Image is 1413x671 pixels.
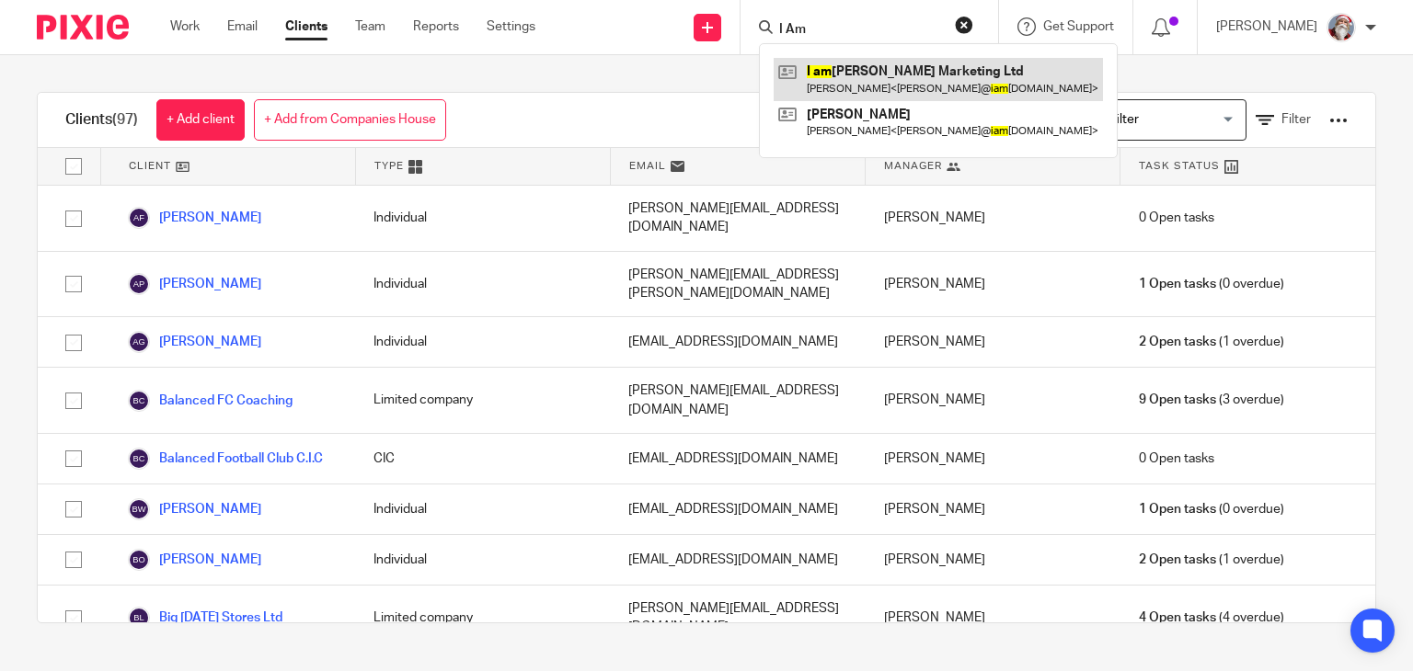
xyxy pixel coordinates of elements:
span: (1 overdue) [1139,551,1284,569]
input: Search for option [1065,104,1235,136]
img: svg%3E [128,607,150,629]
a: [PERSON_NAME] [128,498,261,520]
a: [PERSON_NAME] [128,273,261,295]
a: + Add client [156,99,245,141]
div: [PERSON_NAME][EMAIL_ADDRESS][DOMAIN_NAME] [610,186,865,251]
img: svg%3E [128,448,150,470]
img: svg%3E [128,498,150,520]
button: Clear [955,16,973,34]
div: [EMAIL_ADDRESS][DOMAIN_NAME] [610,484,865,534]
div: View: [995,93,1348,147]
div: [PERSON_NAME] [866,252,1120,317]
h1: Clients [65,110,138,130]
img: svg%3E [128,273,150,295]
span: (0 overdue) [1139,500,1284,518]
div: [PERSON_NAME][EMAIL_ADDRESS][DOMAIN_NAME] [610,368,865,433]
a: Settings [487,17,535,36]
img: svg%3E [128,390,150,412]
span: 0 Open tasks [1139,449,1214,468]
p: [PERSON_NAME] [1216,17,1317,36]
div: Limited company [355,586,610,651]
div: [PERSON_NAME] [866,586,1120,651]
div: Search for option [1063,99,1246,141]
span: (97) [112,112,138,127]
img: Karen%20Pic.png [1327,13,1356,42]
div: [PERSON_NAME] [866,434,1120,483]
span: Manager [884,158,942,174]
img: svg%3E [128,331,150,353]
div: Individual [355,535,610,585]
a: + Add from Companies House [254,99,446,141]
div: [EMAIL_ADDRESS][DOMAIN_NAME] [610,434,865,483]
span: Get Support [1043,20,1114,33]
a: Clients [285,17,327,36]
span: 9 Open tasks [1139,391,1216,409]
a: Big [DATE] Stores Ltd [128,607,282,629]
span: 2 Open tasks [1139,333,1216,351]
div: [PERSON_NAME] [866,317,1120,367]
div: Limited company [355,368,610,433]
span: Email [629,158,666,174]
span: Filter [1281,113,1311,126]
a: Balanced Football Club C.I.C [128,448,323,470]
span: 1 Open tasks [1139,500,1216,518]
a: Email [227,17,258,36]
span: 0 Open tasks [1139,209,1214,227]
span: Type [374,158,404,174]
div: [EMAIL_ADDRESS][DOMAIN_NAME] [610,535,865,585]
div: Individual [355,484,610,534]
a: Reports [413,17,459,36]
div: Individual [355,317,610,367]
div: [EMAIL_ADDRESS][DOMAIN_NAME] [610,317,865,367]
div: Individual [355,252,610,317]
span: 4 Open tasks [1139,608,1216,627]
span: (1 overdue) [1139,333,1284,351]
a: Work [170,17,200,36]
span: (0 overdue) [1139,275,1284,293]
div: [PERSON_NAME] [866,484,1120,534]
span: (4 overdue) [1139,608,1284,627]
input: Select all [56,149,91,184]
div: [PERSON_NAME][EMAIL_ADDRESS][PERSON_NAME][DOMAIN_NAME] [610,252,865,317]
a: [PERSON_NAME] [128,549,261,571]
div: Individual [355,186,610,251]
span: 2 Open tasks [1139,551,1216,569]
img: Pixie [37,15,129,40]
img: svg%3E [128,207,150,229]
div: [PERSON_NAME] [866,368,1120,433]
span: Task Status [1139,158,1220,174]
a: [PERSON_NAME] [128,331,261,353]
div: CIC [355,434,610,483]
div: [PERSON_NAME] [866,186,1120,251]
span: (3 overdue) [1139,391,1284,409]
span: Client [129,158,171,174]
input: Search [777,22,943,39]
a: Team [355,17,385,36]
div: [PERSON_NAME] [866,535,1120,585]
span: 1 Open tasks [1139,275,1216,293]
img: svg%3E [128,549,150,571]
div: [PERSON_NAME][EMAIL_ADDRESS][DOMAIN_NAME] [610,586,865,651]
a: Balanced FC Coaching [128,390,293,412]
a: [PERSON_NAME] [128,207,261,229]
